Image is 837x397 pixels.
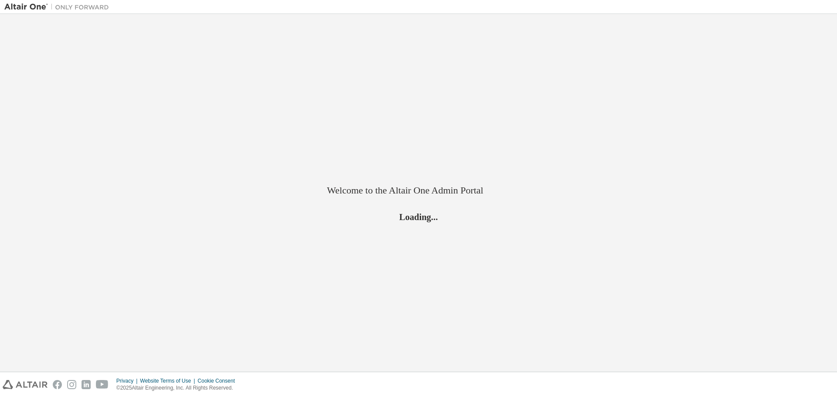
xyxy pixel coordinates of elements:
[82,380,91,389] img: linkedin.svg
[96,380,109,389] img: youtube.svg
[197,377,240,384] div: Cookie Consent
[116,384,240,392] p: © 2025 Altair Engineering, Inc. All Rights Reserved.
[327,211,510,222] h2: Loading...
[4,3,113,11] img: Altair One
[3,380,48,389] img: altair_logo.svg
[67,380,76,389] img: instagram.svg
[116,377,140,384] div: Privacy
[140,377,197,384] div: Website Terms of Use
[327,184,510,197] h2: Welcome to the Altair One Admin Portal
[53,380,62,389] img: facebook.svg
